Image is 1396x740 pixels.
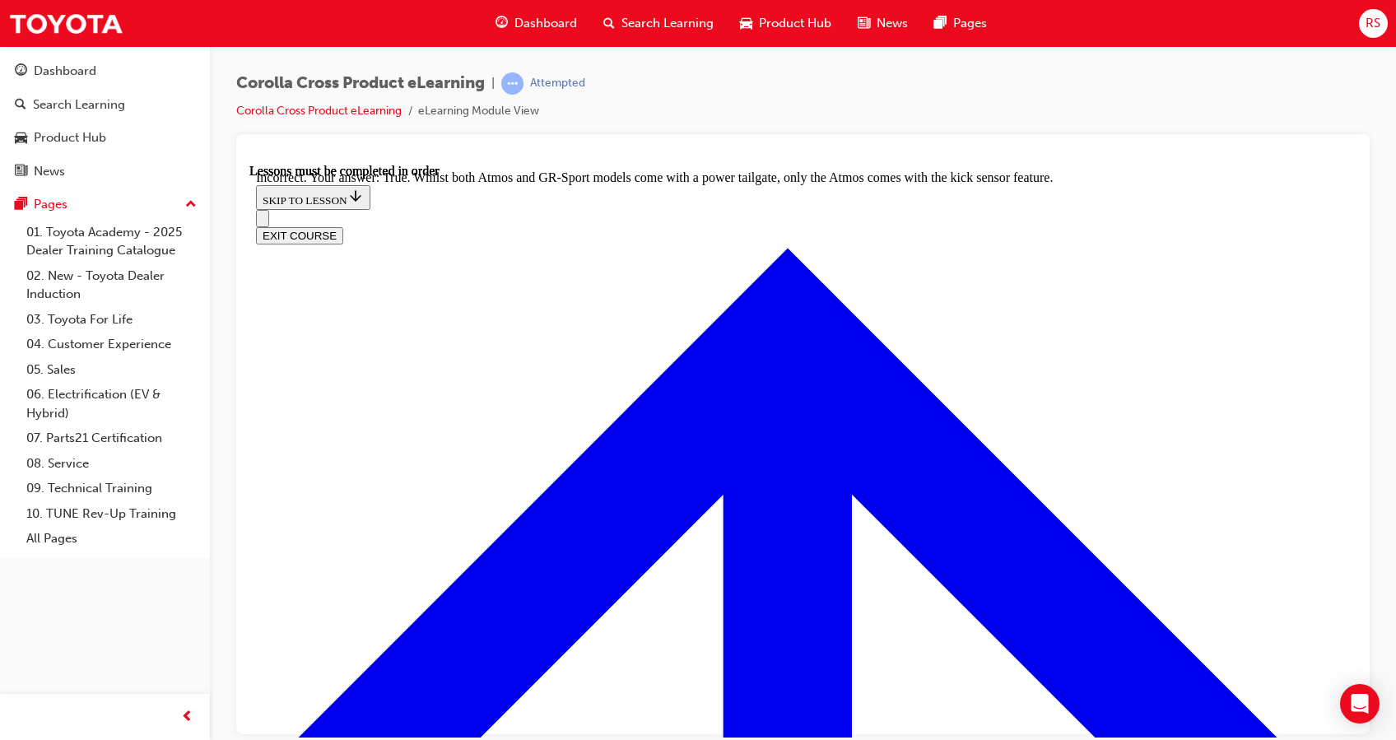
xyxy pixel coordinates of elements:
[15,64,27,79] span: guage-icon
[530,76,585,91] div: Attempted
[34,195,67,214] div: Pages
[7,189,203,220] button: Pages
[20,307,203,333] a: 03. Toyota For Life
[7,46,20,63] button: Open navigation menu
[491,74,495,93] span: |
[845,7,921,40] a: news-iconNews
[15,98,26,113] span: search-icon
[34,162,65,181] div: News
[921,7,1000,40] a: pages-iconPages
[20,220,203,263] a: 01. Toyota Academy - 2025 Dealer Training Catalogue
[7,156,203,187] a: News
[482,7,590,40] a: guage-iconDashboard
[20,263,203,307] a: 02. New - Toyota Dealer Induction
[8,5,123,42] img: Trak
[501,72,523,95] span: learningRecordVerb_ATTEMPT-icon
[15,198,27,212] span: pages-icon
[20,526,203,552] a: All Pages
[603,13,615,34] span: search-icon
[740,13,752,34] span: car-icon
[1366,14,1380,33] span: RS
[185,194,197,216] span: up-icon
[20,426,203,451] a: 07. Parts21 Certification
[15,131,27,146] span: car-icon
[33,95,125,114] div: Search Learning
[236,104,402,118] a: Corolla Cross Product eLearning
[7,123,203,153] a: Product Hub
[236,74,485,93] span: Corolla Cross Product eLearning
[34,62,96,81] div: Dashboard
[858,13,870,34] span: news-icon
[727,7,845,40] a: car-iconProduct Hub
[20,476,203,501] a: 09. Technical Training
[20,357,203,383] a: 05. Sales
[7,56,203,86] a: Dashboard
[590,7,727,40] a: search-iconSearch Learning
[934,13,947,34] span: pages-icon
[496,13,508,34] span: guage-icon
[7,46,1101,81] nav: Navigation menu
[1340,684,1380,724] div: Open Intercom Messenger
[15,165,27,179] span: news-icon
[621,14,714,33] span: Search Learning
[20,382,203,426] a: 06. Electrification (EV & Hybrid)
[7,63,94,81] button: EXIT COURSE
[7,21,121,46] button: SKIP TO LESSON
[418,102,539,121] li: eLearning Module View
[1359,9,1388,38] button: RS
[34,128,106,147] div: Product Hub
[181,707,193,728] span: prev-icon
[20,501,203,527] a: 10. TUNE Rev-Up Training
[7,90,203,120] a: Search Learning
[20,332,203,357] a: 04. Customer Experience
[7,53,203,189] button: DashboardSearch LearningProduct HubNews
[7,7,1101,21] div: Incorrect. Your answer: True. Whilst both Atmos and GR-Sport models come with a power tailgate, o...
[13,30,114,43] span: SKIP TO LESSON
[953,14,987,33] span: Pages
[877,14,908,33] span: News
[20,451,203,477] a: 08. Service
[514,14,577,33] span: Dashboard
[759,14,831,33] span: Product Hub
